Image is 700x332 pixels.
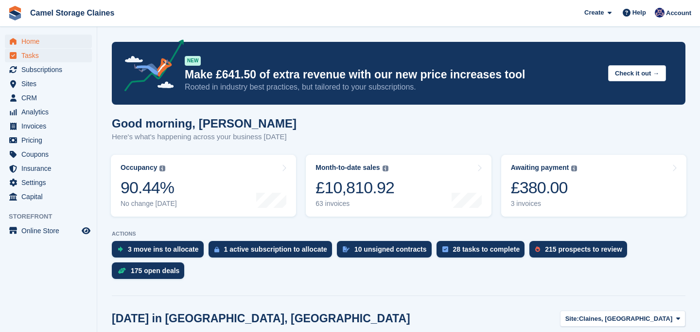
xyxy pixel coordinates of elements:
[26,5,118,21] a: Camel Storage Claines
[21,176,80,189] span: Settings
[21,224,80,238] span: Online Store
[112,312,410,325] h2: [DATE] in [GEOGRAPHIC_DATA], [GEOGRAPHIC_DATA]
[354,245,427,253] div: 10 unsigned contracts
[655,8,665,18] img: Rod
[209,241,337,262] a: 1 active subscription to allocate
[437,241,530,262] a: 28 tasks to complete
[571,166,577,171] img: icon-info-grey-7440780725fd019a000dd9b08b2336e03edf1995a4989e88bcd33f0948082b44.svg
[80,225,92,237] a: Preview store
[21,162,80,175] span: Insurance
[5,176,92,189] a: menu
[112,262,189,284] a: 175 open deals
[185,56,201,66] div: NEW
[21,133,80,147] span: Pricing
[9,212,97,221] span: Storefront
[5,91,92,105] a: menu
[21,63,80,76] span: Subscriptions
[21,49,80,62] span: Tasks
[118,246,123,252] img: move_ins_to_allocate_icon-fdf77a2bb77ea45bf5b3d319d69a93e2d87916cf1d5bf7949dd705db3b84f3ca.svg
[21,119,80,133] span: Invoices
[121,178,177,198] div: 90.44%
[315,200,394,208] div: 63 invoices
[224,245,327,253] div: 1 active subscription to allocate
[112,117,297,130] h1: Good morning, [PERSON_NAME]
[666,8,691,18] span: Account
[5,35,92,48] a: menu
[21,148,80,161] span: Coupons
[343,246,350,252] img: contract_signature_icon-13c848040528278c33f63329250d36e43548de30e8caae1d1a13099fd9432cc5.svg
[5,63,92,76] a: menu
[121,164,157,172] div: Occupancy
[306,155,491,217] a: Month-to-date sales £10,810.92 63 invoices
[21,91,80,105] span: CRM
[511,164,569,172] div: Awaiting payment
[112,231,685,237] p: ACTIONS
[315,178,394,198] div: £10,810.92
[21,190,80,203] span: Capital
[21,35,80,48] span: Home
[560,311,685,327] button: Site: Claines, [GEOGRAPHIC_DATA]
[579,314,672,324] span: Claines, [GEOGRAPHIC_DATA]
[565,314,579,324] span: Site:
[8,6,22,20] img: stora-icon-8386f47178a22dfd0bd8f6a31ec36ba5ce8667c1dd55bd0f319d3a0aa187defe.svg
[5,119,92,133] a: menu
[5,162,92,175] a: menu
[185,68,600,82] p: Make £641.50 of extra revenue with our new price increases tool
[545,245,622,253] div: 215 prospects to review
[5,148,92,161] a: menu
[128,245,199,253] div: 3 move ins to allocate
[5,190,92,203] a: menu
[511,200,577,208] div: 3 invoices
[111,155,296,217] a: Occupancy 90.44% No change [DATE]
[337,241,437,262] a: 10 unsigned contracts
[5,49,92,62] a: menu
[21,77,80,91] span: Sites
[118,267,126,274] img: deal-1b604bf984904fb50ccaf53a9ad4b4a5d6e5aea283cecdc64d6e3604feb123c2.svg
[214,246,219,253] img: active_subscription_to_allocate_icon-d502201f5373d7db506a760aba3b589e785aa758c864c3986d89f69b8ff3...
[501,155,686,217] a: Awaiting payment £380.00 3 invoices
[535,246,540,252] img: prospect-51fa495bee0391a8d652442698ab0144808aea92771e9ea1ae160a38d050c398.svg
[383,166,388,171] img: icon-info-grey-7440780725fd019a000dd9b08b2336e03edf1995a4989e88bcd33f0948082b44.svg
[159,166,165,171] img: icon-info-grey-7440780725fd019a000dd9b08b2336e03edf1995a4989e88bcd33f0948082b44.svg
[608,65,666,81] button: Check it out →
[315,164,380,172] div: Month-to-date sales
[5,133,92,147] a: menu
[584,8,604,18] span: Create
[116,39,184,95] img: price-adjustments-announcement-icon-8257ccfd72463d97f412b2fc003d46551f7dbcb40ab6d574587a9cd5c0d94...
[131,267,179,275] div: 175 open deals
[529,241,632,262] a: 215 prospects to review
[5,105,92,119] a: menu
[453,245,520,253] div: 28 tasks to complete
[511,178,577,198] div: £380.00
[442,246,448,252] img: task-75834270c22a3079a89374b754ae025e5fb1db73e45f91037f5363f120a921f8.svg
[21,105,80,119] span: Analytics
[632,8,646,18] span: Help
[112,241,209,262] a: 3 move ins to allocate
[185,82,600,92] p: Rooted in industry best practices, but tailored to your subscriptions.
[112,131,297,143] p: Here's what's happening across your business [DATE]
[5,224,92,238] a: menu
[121,200,177,208] div: No change [DATE]
[5,77,92,91] a: menu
